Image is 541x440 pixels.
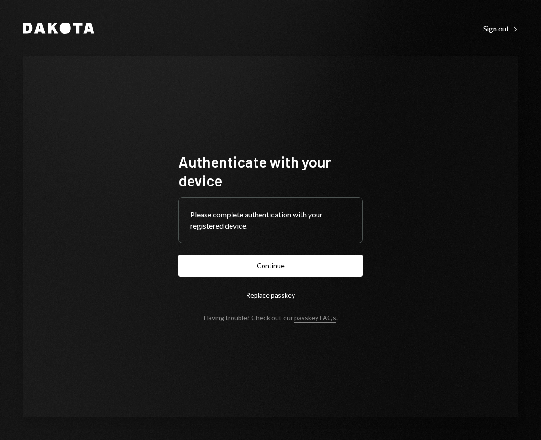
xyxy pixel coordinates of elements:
button: Replace passkey [178,284,363,306]
button: Continue [178,255,363,277]
div: Having trouble? Check out our . [204,314,338,322]
a: Sign out [483,23,518,33]
a: passkey FAQs [294,314,336,323]
div: Sign out [483,24,518,33]
h1: Authenticate with your device [178,152,363,190]
div: Please complete authentication with your registered device. [190,209,351,232]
